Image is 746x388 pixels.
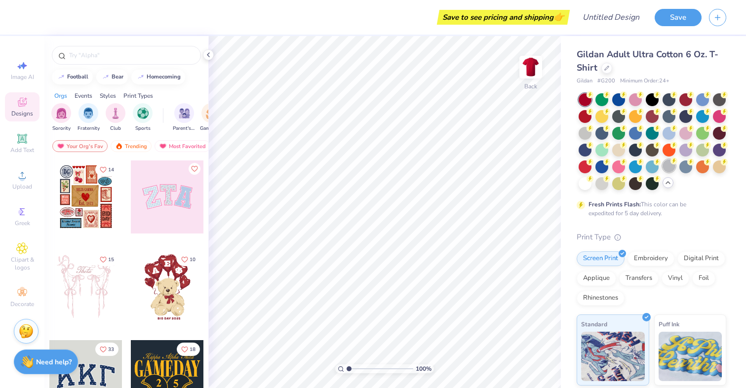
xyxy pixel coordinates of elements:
[206,108,217,119] img: Game Day Image
[57,74,65,80] img: trend_line.gif
[56,108,67,119] img: Sorority Image
[628,251,674,266] div: Embroidery
[589,200,641,208] strong: Fresh Prints Flash:
[133,103,153,132] div: filter for Sports
[662,271,689,286] div: Vinyl
[111,140,152,152] div: Trending
[131,70,185,84] button: homecoming
[54,91,67,100] div: Orgs
[655,9,702,26] button: Save
[110,125,121,132] span: Club
[577,291,625,306] div: Rhinestones
[575,7,647,27] input: Untitled Design
[189,163,200,175] button: Like
[95,163,118,176] button: Like
[133,103,153,132] button: filter button
[597,77,615,85] span: # G200
[15,219,30,227] span: Greek
[155,140,210,152] div: Most Favorited
[52,125,71,132] span: Sorority
[68,50,195,60] input: Try "Alpha"
[78,103,100,132] button: filter button
[78,103,100,132] div: filter for Fraternity
[173,103,196,132] div: filter for Parent's Weekend
[10,146,34,154] span: Add Text
[577,232,726,243] div: Print Type
[147,74,181,79] div: homecoming
[200,103,223,132] button: filter button
[416,364,432,373] span: 100 %
[52,70,93,84] button: football
[83,108,94,119] img: Fraternity Image
[677,251,725,266] div: Digital Print
[159,143,167,150] img: most_fav.gif
[200,125,223,132] span: Game Day
[200,103,223,132] div: filter for Game Day
[78,125,100,132] span: Fraternity
[137,74,145,80] img: trend_line.gif
[106,103,125,132] button: filter button
[692,271,715,286] div: Foil
[52,140,108,152] div: Your Org's Fav
[581,319,607,329] span: Standard
[577,251,625,266] div: Screen Print
[577,271,616,286] div: Applique
[177,253,200,266] button: Like
[51,103,71,132] div: filter for Sorority
[115,143,123,150] img: trending.gif
[179,108,190,119] img: Parent's Weekend Image
[11,110,33,117] span: Designs
[57,143,65,150] img: most_fav.gif
[12,183,32,191] span: Upload
[581,332,645,381] img: Standard
[75,91,92,100] div: Events
[112,74,123,79] div: bear
[620,77,669,85] span: Minimum Order: 24 +
[95,343,118,356] button: Like
[659,332,722,381] img: Puff Ink
[135,125,151,132] span: Sports
[51,103,71,132] button: filter button
[5,256,39,272] span: Clipart & logos
[137,108,149,119] img: Sports Image
[521,57,541,77] img: Back
[619,271,659,286] div: Transfers
[553,11,564,23] span: 👉
[524,82,537,91] div: Back
[110,108,121,119] img: Club Image
[11,73,34,81] span: Image AI
[659,319,679,329] span: Puff Ink
[577,77,592,85] span: Gildan
[190,257,196,262] span: 10
[439,10,567,25] div: Save to see pricing and shipping
[10,300,34,308] span: Decorate
[123,91,153,100] div: Print Types
[589,200,710,218] div: This color can be expedited for 5 day delivery.
[36,357,72,367] strong: Need help?
[95,253,118,266] button: Like
[108,257,114,262] span: 15
[96,70,128,84] button: bear
[106,103,125,132] div: filter for Club
[100,91,116,100] div: Styles
[173,103,196,132] button: filter button
[177,343,200,356] button: Like
[67,74,88,79] div: football
[102,74,110,80] img: trend_line.gif
[190,347,196,352] span: 18
[173,125,196,132] span: Parent's Weekend
[108,347,114,352] span: 33
[108,167,114,172] span: 14
[577,48,718,74] span: Gildan Adult Ultra Cotton 6 Oz. T-Shirt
